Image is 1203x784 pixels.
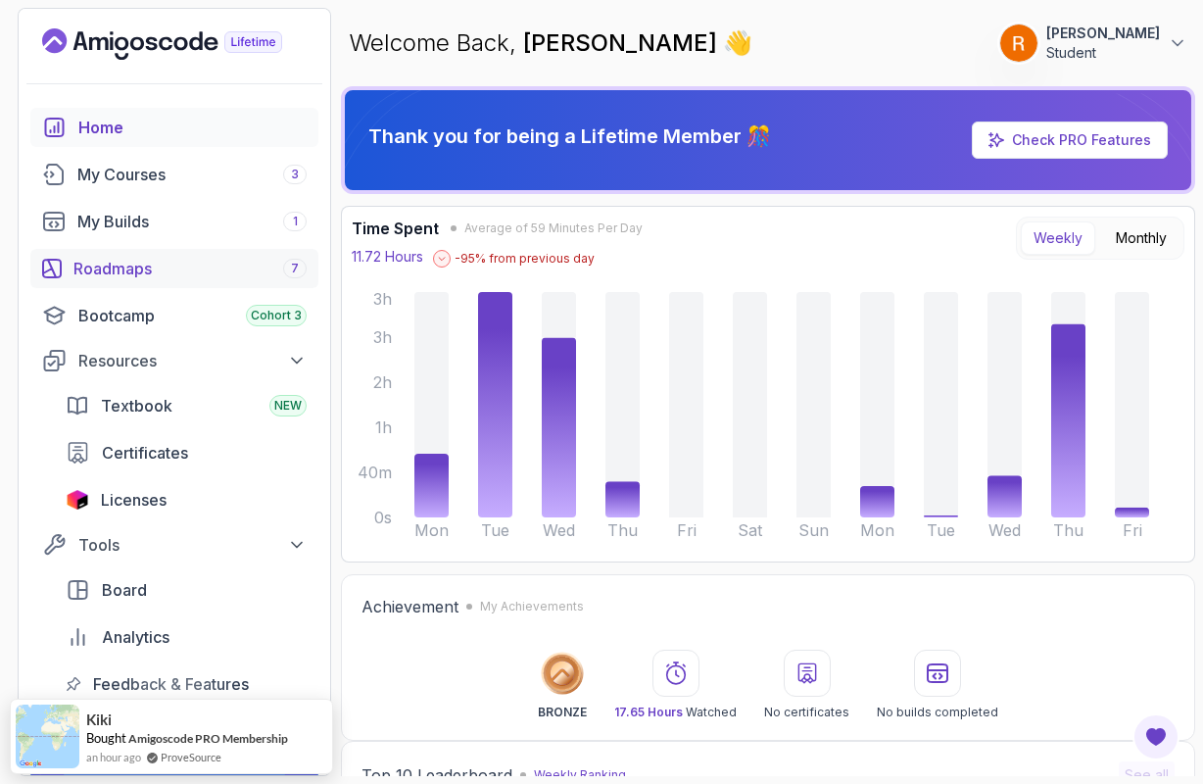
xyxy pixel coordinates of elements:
tspan: Tue [927,520,955,540]
a: ProveSource [161,749,221,765]
p: Welcome Back, [349,27,752,59]
a: textbook [54,386,318,425]
button: Open Feedback Button [1132,713,1179,760]
span: Feedback & Features [93,672,249,696]
button: Resources [30,343,318,378]
tspan: Tue [481,520,509,540]
span: Kiki [86,711,112,728]
div: Tools [78,533,307,557]
button: Tools [30,527,318,563]
tspan: Fri [677,520,697,540]
p: -95 % from previous day [455,251,595,267]
button: user profile image[PERSON_NAME]Student [999,24,1187,63]
h2: Achievement [361,595,458,618]
p: Watched [614,705,737,720]
div: Bootcamp [78,304,307,327]
span: [PERSON_NAME] [523,28,723,57]
a: Amigoscode PRO Membership [128,730,288,747]
a: licenses [54,480,318,519]
span: Licenses [101,488,167,512]
span: Analytics [102,625,169,649]
a: courses [30,155,318,194]
p: BRONZE [538,705,587,720]
div: My Courses [77,163,307,186]
h3: Time Spent [352,217,439,240]
tspan: Thu [1053,520,1083,540]
p: My Achievements [480,599,584,614]
span: Certificates [102,441,188,465]
tspan: 40m [358,463,392,482]
p: 11.72 Hours [352,247,423,267]
img: jetbrains icon [66,490,89,510]
span: NEW [274,398,302,414]
a: home [30,108,318,147]
span: Average of 59 Minutes Per Day [464,220,643,236]
a: builds [30,202,318,241]
a: Check PRO Features [972,122,1168,159]
img: provesource social proof notification image [16,705,79,768]
span: an hour ago [86,749,141,765]
tspan: 3h [373,289,392,309]
a: Check PRO Features [1012,131,1151,148]
a: analytics [54,617,318,657]
p: No builds completed [877,705,998,720]
button: Weekly [1021,221,1095,255]
a: bootcamp [30,296,318,335]
span: 17.65 Hours [614,705,683,719]
span: Board [102,578,147,602]
tspan: Thu [607,520,638,540]
p: No certificates [764,705,849,720]
tspan: Mon [860,520,894,540]
p: Thank you for being a Lifetime Member 🎊 [368,122,771,150]
span: 1 [293,214,298,229]
div: Resources [78,349,307,372]
tspan: 2h [373,372,392,392]
tspan: Fri [1123,520,1142,540]
span: Cohort 3 [251,308,302,323]
tspan: 3h [373,327,392,347]
p: Weekly Ranking [534,767,626,783]
a: Landing page [42,28,327,60]
tspan: 0s [374,508,392,527]
div: My Builds [77,210,307,233]
tspan: Sat [738,520,763,540]
div: Home [78,116,307,139]
div: Roadmaps [73,257,307,280]
a: board [54,570,318,610]
span: 7 [291,261,299,276]
tspan: Sun [798,520,829,540]
a: certificates [54,433,318,472]
span: Bought [86,730,126,746]
tspan: Wed [543,520,575,540]
span: Textbook [101,394,172,417]
a: roadmaps [30,249,318,288]
tspan: Mon [414,520,449,540]
p: [PERSON_NAME] [1046,24,1160,43]
a: feedback [54,664,318,704]
tspan: 1h [375,417,392,437]
img: user profile image [1000,24,1037,62]
tspan: Wed [988,520,1021,540]
p: Student [1046,43,1160,63]
span: 3 [291,167,299,182]
button: Monthly [1103,221,1179,255]
span: 👋 [719,23,760,65]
